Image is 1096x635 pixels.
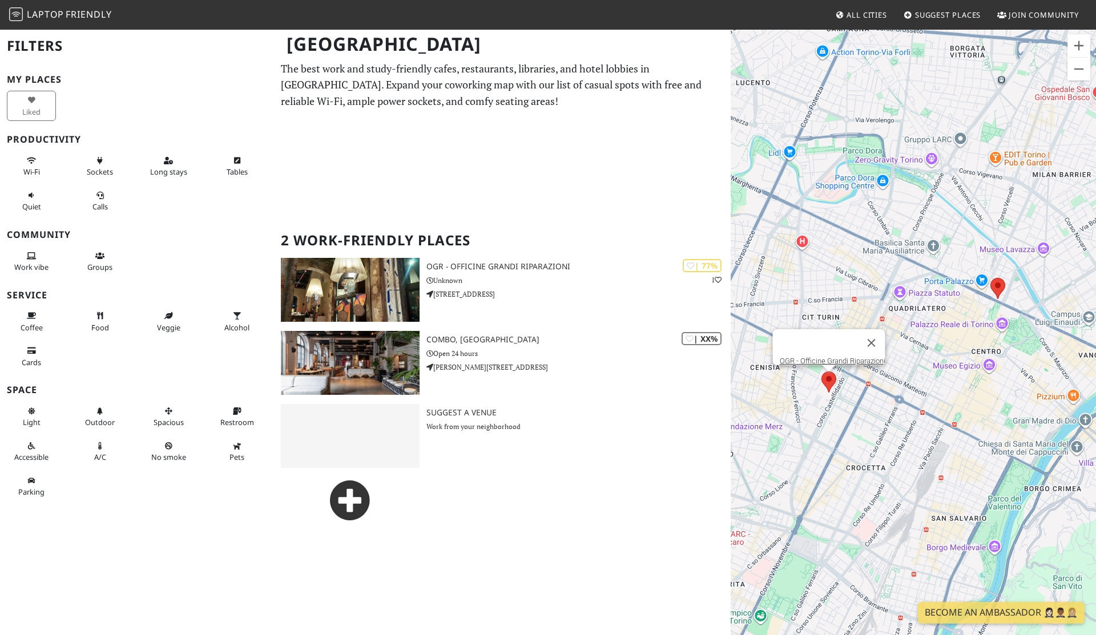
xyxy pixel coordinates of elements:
span: Group tables [87,262,112,272]
a: Combo, Torino | XX% Combo, [GEOGRAPHIC_DATA] Open 24 hours [PERSON_NAME][STREET_ADDRESS] [274,331,731,395]
a: All Cities [831,5,892,25]
h1: [GEOGRAPHIC_DATA] [277,29,728,60]
p: [STREET_ADDRESS] [426,289,731,300]
span: Coffee [21,322,43,333]
img: Combo, Torino [281,331,420,395]
p: Unknown [426,275,731,286]
h3: Service [7,290,267,301]
img: LaptopFriendly [9,7,23,21]
button: Spacious [144,402,193,432]
span: Accessible [14,452,49,462]
h3: My Places [7,74,267,85]
a: Suggest a Venue Work from your neighborhood [274,404,731,597]
button: Outdoor [75,402,124,432]
button: Veggie [144,306,193,337]
h3: Combo, [GEOGRAPHIC_DATA] [426,335,731,345]
div: | 77% [683,259,722,272]
h2: Filters [7,29,267,63]
button: Wi-Fi [7,151,56,181]
span: Veggie [157,322,180,333]
button: Alcohol [212,306,261,337]
p: The best work and study-friendly cafes, restaurants, libraries, and hotel lobbies in [GEOGRAPHIC_... [281,60,724,110]
button: Calls [75,186,124,216]
button: Zoom out [1067,58,1090,80]
button: Coffee [7,306,56,337]
a: Join Community [993,5,1083,25]
span: Stable Wi-Fi [23,167,40,177]
span: All Cities [847,10,887,20]
a: OGR - Officine Grandi Riparazioni | 77% 1 OGR - Officine Grandi Riparazioni Unknown [STREET_ADDRESS] [274,258,731,322]
img: gray-place-d2bdb4477600e061c01bd816cc0f2ef0cfcb1ca9e3ad78868dd16fb2af073a21.png [281,404,420,468]
span: Suggest Places [915,10,981,20]
span: Video/audio calls [92,201,108,212]
span: Credit cards [22,357,41,367]
h3: Community [7,229,267,240]
button: Pets [212,436,261,467]
h3: OGR - Officine Grandi Riparazioni [426,262,731,272]
span: Food [91,322,109,333]
span: Restroom [220,417,254,427]
p: Open 24 hours [426,348,731,359]
button: No smoke [144,436,193,467]
p: [PERSON_NAME][STREET_ADDRESS] [426,362,731,373]
h2: 2 Work-Friendly Places [281,223,724,258]
button: Zoom in [1067,34,1090,57]
span: Outdoor area [85,417,115,427]
span: Spacious [154,417,184,427]
span: People working [14,262,49,272]
button: Sockets [75,151,124,181]
a: OGR - Officine Grandi Riparazioni [780,357,885,365]
h3: Productivity [7,134,267,145]
button: Accessible [7,436,56,467]
button: Quiet [7,186,56,216]
div: | XX% [682,332,722,345]
button: Food [75,306,124,337]
button: Groups [75,246,124,277]
span: Natural light [23,417,41,427]
button: Restroom [212,402,261,432]
span: Parking [18,487,45,497]
span: Smoke free [151,452,186,462]
span: Alcohol [224,322,249,333]
button: Parking [7,471,56,501]
button: Close [858,329,885,357]
a: LaptopFriendly LaptopFriendly [9,5,112,25]
span: Air conditioned [94,452,106,462]
span: Power sockets [87,167,113,177]
span: Friendly [66,8,111,21]
span: Long stays [150,167,187,177]
span: Quiet [22,201,41,212]
span: Work-friendly tables [227,167,248,177]
a: Suggest Places [899,5,986,25]
span: Join Community [1009,10,1079,20]
button: Cards [7,341,56,371]
button: Light [7,402,56,432]
button: A/C [75,436,124,467]
p: 1 [711,274,722,285]
img: OGR - Officine Grandi Riparazioni [281,258,420,322]
span: Laptop [27,8,64,21]
h3: Suggest a Venue [426,408,731,418]
span: Pet friendly [229,452,244,462]
h3: Space [7,385,267,395]
button: Tables [212,151,261,181]
p: Work from your neighborhood [426,421,731,432]
button: Long stays [144,151,193,181]
button: Work vibe [7,246,56,277]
